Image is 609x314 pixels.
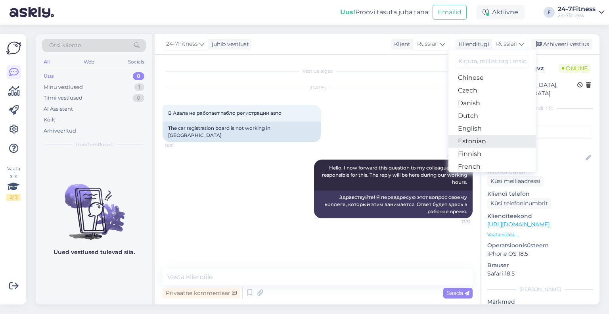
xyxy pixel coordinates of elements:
[44,127,76,135] div: Arhiveeritud
[487,221,550,228] a: [URL][DOMAIN_NAME]
[496,40,517,48] span: Russian
[340,8,429,17] div: Proovi tasuta juba täna:
[417,40,439,48] span: Russian
[558,6,604,19] a: 24-7Fitness24-7fitness
[44,83,83,91] div: Minu vestlused
[487,241,593,250] p: Operatsioonisüsteem
[488,154,584,162] input: Lisa nimi
[487,261,593,270] p: Brauser
[6,165,21,201] div: Vaata siia
[209,40,249,48] div: juhib vestlust
[448,160,536,173] a: French
[44,94,82,102] div: Tiimi vestlused
[440,219,470,225] span: 13:31
[531,39,592,50] div: Arhiveeri vestlus
[487,168,593,176] p: Kliendi email
[391,40,410,48] div: Klient
[487,250,593,258] p: iPhone OS 18.5
[448,135,536,148] a: Estonian
[165,143,195,148] span: 13:31
[6,194,21,201] div: 2 / 3
[49,41,81,50] span: Otsi kliente
[163,121,321,142] div: The car registration board is not working in [GEOGRAPHIC_DATA]
[487,127,593,139] input: Lisa tag
[133,72,144,80] div: 0
[163,67,473,75] div: Vestlus algas
[487,198,551,209] div: Küsi telefoninumbrit
[126,57,146,67] div: Socials
[487,105,593,112] div: Kliendi info
[476,5,525,19] div: Aktiivne
[487,270,593,278] p: Safari 18.5
[76,141,113,148] span: Uued vestlused
[487,176,544,187] div: Küsi meiliaadressi
[44,105,73,113] div: AI Assistent
[448,122,536,135] a: English
[448,84,536,97] a: Czech
[163,288,240,299] div: Privaatne kommentaar
[44,72,54,80] div: Uus
[433,5,467,20] button: Emailid
[340,8,355,16] b: Uus!
[487,298,593,306] p: Märkmed
[455,55,529,67] input: Kirjuta, millist tag'i otsid
[487,212,593,220] p: Klienditeekond
[168,110,282,116] span: В Авала не работает табло регистрации авто
[448,71,536,84] a: Chinese
[487,117,593,125] p: Kliendi tag'id
[487,142,593,150] p: Kliendi nimi
[448,97,536,110] a: Danish
[487,190,593,198] p: Kliendi telefon
[446,289,469,297] span: Saada
[487,231,593,238] p: Vaata edasi ...
[448,148,536,160] a: Finnish
[544,7,555,18] div: F
[6,40,21,56] img: Askly Logo
[448,110,536,122] a: Dutch
[44,116,55,124] div: Kõik
[54,248,135,256] p: Uued vestlused tulevad siia.
[558,6,596,12] div: 24-7Fitness
[166,40,198,48] span: 24-7Fitness
[36,170,152,241] img: No chats
[440,153,470,159] span: AI Assistent
[163,84,473,91] div: [DATE]
[322,165,468,185] span: Hello, I now forward this question to my colleague, who is responsible for this. The reply will b...
[133,94,144,102] div: 0
[487,286,593,293] div: [PERSON_NAME]
[314,191,473,218] div: Здравствуйте! Я переадресую этот вопрос своему коллеге, который этим занимается. Ответ будет здес...
[42,57,51,67] div: All
[456,40,489,48] div: Klienditugi
[82,57,96,67] div: Web
[558,12,596,19] div: 24-7fitness
[134,83,144,91] div: 1
[559,64,591,73] span: Online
